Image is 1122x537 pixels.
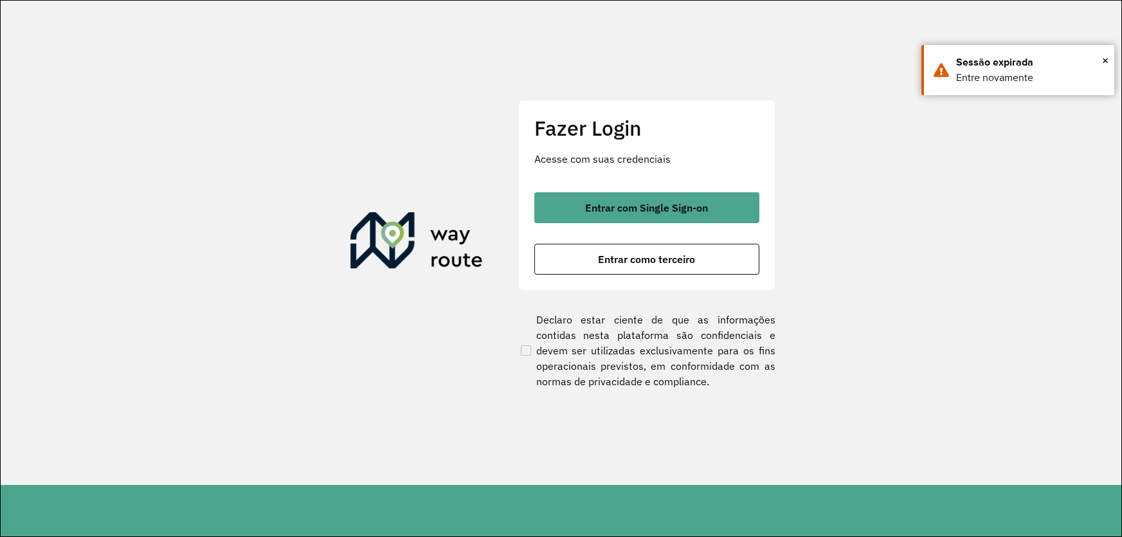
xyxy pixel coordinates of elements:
[956,70,1105,86] div: Entre novamente
[1102,51,1108,70] span: ×
[956,55,1105,70] div: Sessão expirada
[534,116,759,140] h2: Fazer Login
[534,151,759,167] p: Acesse com suas credenciais
[585,203,708,213] span: Entrar com Single Sign-on
[1102,51,1108,70] button: Close
[350,212,483,274] img: Roteirizador AmbevTech
[534,244,759,275] button: button
[598,254,695,264] span: Entrar como terceiro
[518,312,775,389] label: Declaro estar ciente de que as informações contidas nesta plataforma são confidenciais e devem se...
[534,192,759,223] button: button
